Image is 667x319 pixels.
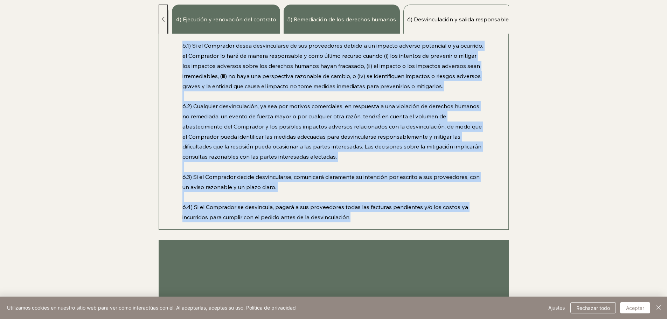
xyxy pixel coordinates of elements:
[570,302,616,313] button: Rechazar todo
[654,303,663,312] img: Cerca
[576,305,610,311] font: Rechazar todo
[182,42,483,89] font: 6.1) Si el Comprador desea desvincularse de sus proveedores debido a un impacto adverso potencial...
[548,305,565,311] font: Ajustes
[287,16,396,23] font: 5) Remediación de los derechos humanos
[182,103,482,160] font: 6.2) Cualquier desvinculación, ya sea por motivos comerciales, en respuesta a una violación de de...
[407,16,509,23] font: 6) Desvinculación y salida responsable
[246,305,296,311] font: Política de privacidad
[626,305,644,311] font: Aceptar
[182,203,468,221] font: 6.4) Si el Comprador se desvincula, pagará a sus proveedores todas las facturas pendientes y/o lo...
[654,302,663,313] button: Cerca
[176,16,276,23] font: 4) Ejecución y renovación del contrato
[620,302,650,313] button: Aceptar
[182,173,480,190] font: 6.3) Si el Comprador decide desvincularse, comunicará claramente su intención por escrito a sus p...
[548,303,565,313] span: Ajustes
[7,305,245,311] font: Utilizamos cookies en nuestro sitio web para ver cómo interactúas con él. Al aceptarlas, aceptas ...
